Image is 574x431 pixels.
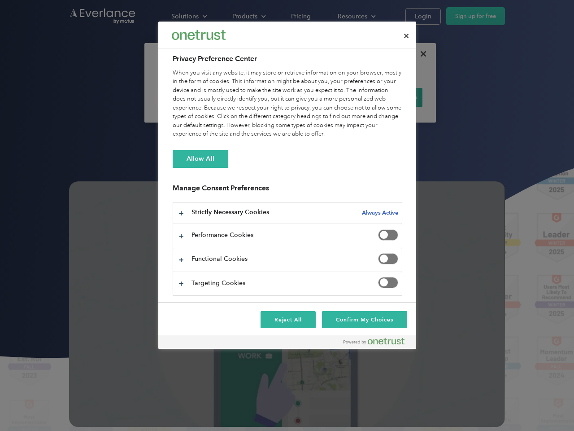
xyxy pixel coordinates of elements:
[344,338,412,349] a: Powered by OneTrust Opens in a new Tab
[322,311,407,328] button: Confirm My Choices
[344,338,404,345] img: Powered by OneTrust Opens in a new Tab
[158,22,416,349] div: Preference center
[173,53,402,64] h2: Privacy Preference Center
[172,26,226,44] div: Everlance
[66,53,111,72] input: Submit
[173,69,402,139] div: When you visit any website, it may store or retrieve information on your browser, mostly in the f...
[158,22,416,349] div: Privacy Preference Center
[173,150,228,168] button: Allow All
[261,311,316,328] button: Reject All
[173,184,402,198] h3: Manage Consent Preferences
[396,26,416,46] button: Close
[172,30,226,40] img: Everlance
